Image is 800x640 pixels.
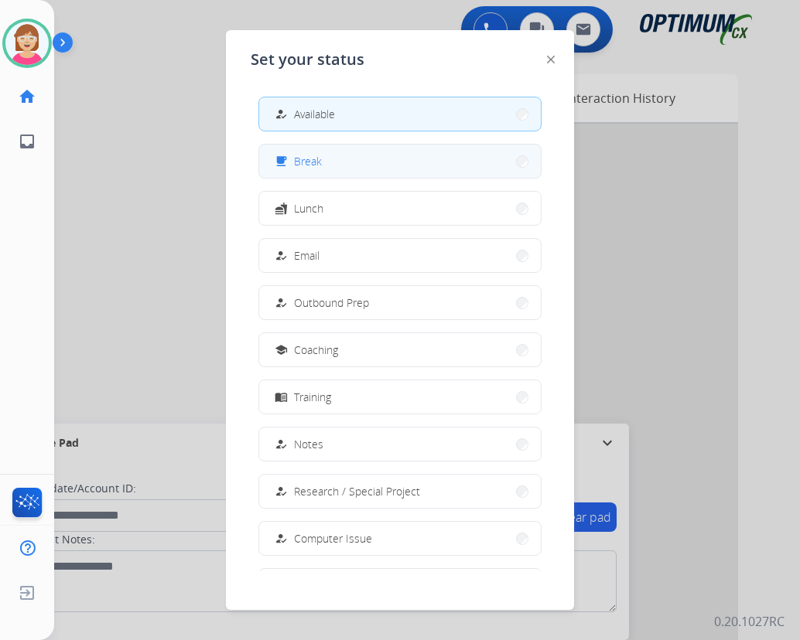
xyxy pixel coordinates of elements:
[275,485,288,498] mat-icon: how_to_reg
[275,532,288,545] mat-icon: how_to_reg
[294,436,323,452] span: Notes
[275,155,288,168] mat-icon: free_breakfast
[259,569,541,602] button: Internet Issue
[259,475,541,508] button: Research / Special Project
[714,612,785,631] p: 0.20.1027RC
[259,97,541,131] button: Available
[251,49,364,70] span: Set your status
[275,437,288,451] mat-icon: how_to_reg
[259,239,541,272] button: Email
[259,380,541,414] button: Training
[294,483,420,499] span: Research / Special Project
[5,22,49,65] img: avatar
[294,342,338,358] span: Coaching
[294,247,320,264] span: Email
[275,202,288,215] mat-icon: fastfood
[259,286,541,319] button: Outbound Prep
[259,427,541,461] button: Notes
[275,343,288,356] mat-icon: school
[275,107,288,121] mat-icon: how_to_reg
[18,132,36,151] mat-icon: inbox
[294,106,335,122] span: Available
[294,530,372,546] span: Computer Issue
[259,145,541,178] button: Break
[259,192,541,225] button: Lunch
[547,56,555,63] img: close-button
[259,333,541,366] button: Coaching
[275,249,288,262] mat-icon: how_to_reg
[294,294,369,311] span: Outbound Prep
[275,390,288,403] mat-icon: menu_book
[259,522,541,555] button: Computer Issue
[294,153,322,169] span: Break
[294,200,323,216] span: Lunch
[294,389,331,405] span: Training
[18,87,36,106] mat-icon: home
[275,296,288,309] mat-icon: how_to_reg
